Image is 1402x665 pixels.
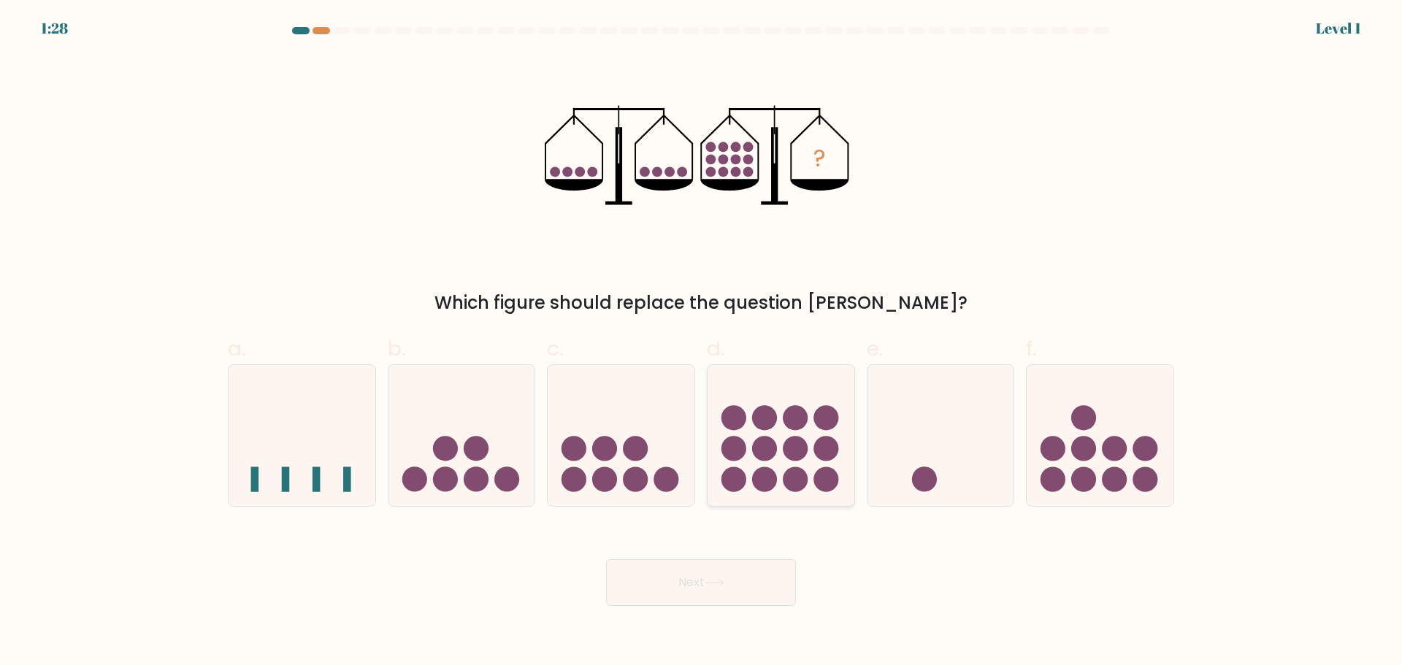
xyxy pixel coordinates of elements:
div: Which figure should replace the question [PERSON_NAME]? [237,290,1165,316]
tspan: ? [814,142,827,175]
span: d. [707,334,724,363]
div: Level 1 [1316,18,1361,39]
span: e. [867,334,883,363]
button: Next [606,559,796,606]
span: b. [388,334,405,363]
div: 1:28 [41,18,68,39]
span: c. [547,334,563,363]
span: f. [1026,334,1036,363]
span: a. [228,334,245,363]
